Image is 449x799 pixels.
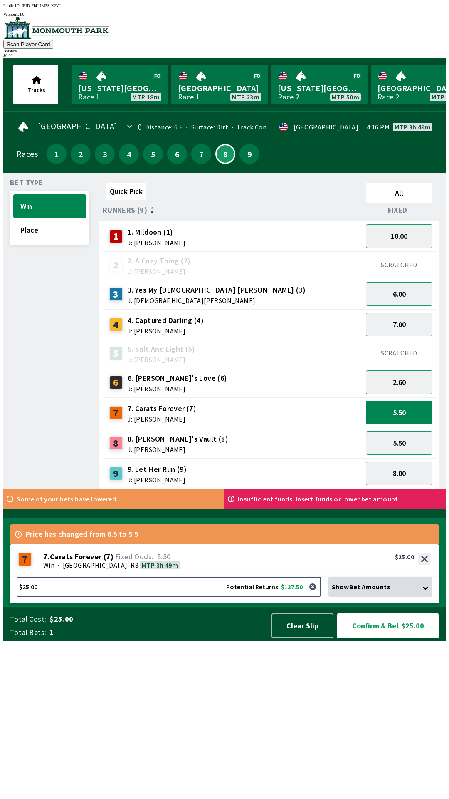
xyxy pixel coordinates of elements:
div: Race 1 [78,94,100,100]
span: Place [20,225,79,235]
span: Show Bet Amounts [332,583,390,591]
button: 6.00 [366,282,432,306]
span: Total Cost: [10,614,46,624]
span: 6 [169,151,185,157]
span: 10.00 [391,231,407,241]
div: Fixed [363,206,436,214]
button: Quick Pick [106,183,146,200]
div: SCRATCHED [366,261,432,269]
span: MTP 18m [132,94,160,100]
button: Win [13,194,86,218]
button: 5 [143,144,163,164]
span: 7 . [43,553,50,561]
span: J: [PERSON_NAME] [128,328,204,334]
span: [GEOGRAPHIC_DATA] [38,123,118,129]
div: 7 [109,406,123,419]
div: [GEOGRAPHIC_DATA] [294,124,358,130]
span: J: [PERSON_NAME] [128,446,228,453]
div: Race 2 [278,94,299,100]
span: Bet Type [10,179,43,186]
div: Races [17,151,38,157]
span: Distance: 6 F [145,123,183,131]
span: 4. Captured Darling (4) [128,315,204,326]
span: 8.00 [393,469,406,478]
button: 7 [191,144,211,164]
div: Public ID: [3,3,446,8]
button: 10.00 [366,224,432,248]
span: Tracks [28,86,45,94]
img: venue logo [3,17,109,39]
span: 3. Yes My [DEMOGRAPHIC_DATA] [PERSON_NAME] (3) [128,285,306,295]
button: 4 [119,144,139,164]
span: Runners (9) [103,207,147,213]
span: J: [DEMOGRAPHIC_DATA][PERSON_NAME] [128,297,306,304]
span: · [58,561,59,569]
span: 8 [218,152,232,156]
span: [GEOGRAPHIC_DATA] [178,83,261,94]
span: 4 [121,151,137,157]
span: MTP 3h 49m [142,561,178,569]
div: 6 [109,376,123,389]
button: All [366,183,432,203]
span: MTP 50m [332,94,359,100]
div: 8 [109,437,123,450]
button: $25.00Potential Returns: $137.50 [17,577,321,597]
span: Track Condition: Firm [228,123,301,131]
div: 0 [138,124,142,130]
span: Total Bets: [10,628,46,638]
p: Insufficient funds. Insert funds or lower bet amount. [238,496,400,502]
div: SCRATCHED [366,349,432,357]
div: Runners (9) [103,206,363,214]
span: 6.00 [393,289,406,299]
a: [US_STATE][GEOGRAPHIC_DATA]Race 2MTP 50m [271,65,368,104]
span: J: [PERSON_NAME] [128,416,196,422]
span: Carats Forever [50,553,102,561]
div: 3 [109,288,123,301]
span: 7 [193,151,209,157]
span: 3 [97,151,113,157]
button: 6 [167,144,187,164]
span: All [370,188,429,198]
button: 7.00 [366,313,432,336]
span: 2 [73,151,89,157]
button: 9 [239,144,259,164]
div: Version 1.4.0 [3,12,446,17]
span: J: [PERSON_NAME] [128,239,185,246]
span: 5. Salt And Light (5) [128,344,195,355]
span: 7.00 [393,320,406,329]
span: 5.50 [393,408,406,417]
span: 7. Carats Forever (7) [128,403,196,414]
div: $25.00 [395,553,414,561]
p: Some of your bets have lowered. [17,496,118,502]
span: [GEOGRAPHIC_DATA] [63,561,128,569]
span: 8. [PERSON_NAME]'s Vault (8) [128,434,228,444]
span: 5.50 [393,438,406,448]
span: Quick Pick [110,186,143,196]
button: Clear Slip [271,613,333,638]
span: Win [43,561,54,569]
span: 1. Mildoon (1) [128,227,185,238]
span: 9. Let Her Run (9) [128,464,187,475]
span: 2.60 [393,377,406,387]
span: 6. [PERSON_NAME]'s Love (6) [128,373,227,384]
span: 1 [49,151,64,157]
span: Price has changed from 6.5 to 5.5 [26,531,138,538]
button: 3 [95,144,115,164]
span: IEID-FI4J-IM3S-X2VJ [22,3,61,8]
button: 5.50 [366,401,432,424]
span: Surface: Dirt [183,123,228,131]
div: 2 [109,258,123,272]
span: J: [PERSON_NAME] [128,476,187,483]
button: 2.60 [366,370,432,394]
span: 5 [145,151,161,157]
button: 2 [71,144,91,164]
span: Win [20,201,79,211]
div: 4 [109,318,123,331]
span: J: [PERSON_NAME] [128,356,195,363]
span: 4:16 PM [367,124,390,130]
button: 5.50 [366,431,432,455]
a: [GEOGRAPHIC_DATA]Race 1MTP 23m [171,65,268,104]
span: J: [PERSON_NAME] [128,385,227,392]
span: MTP 23m [232,94,259,100]
span: 2. A Cozy Thing (2) [128,256,191,266]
